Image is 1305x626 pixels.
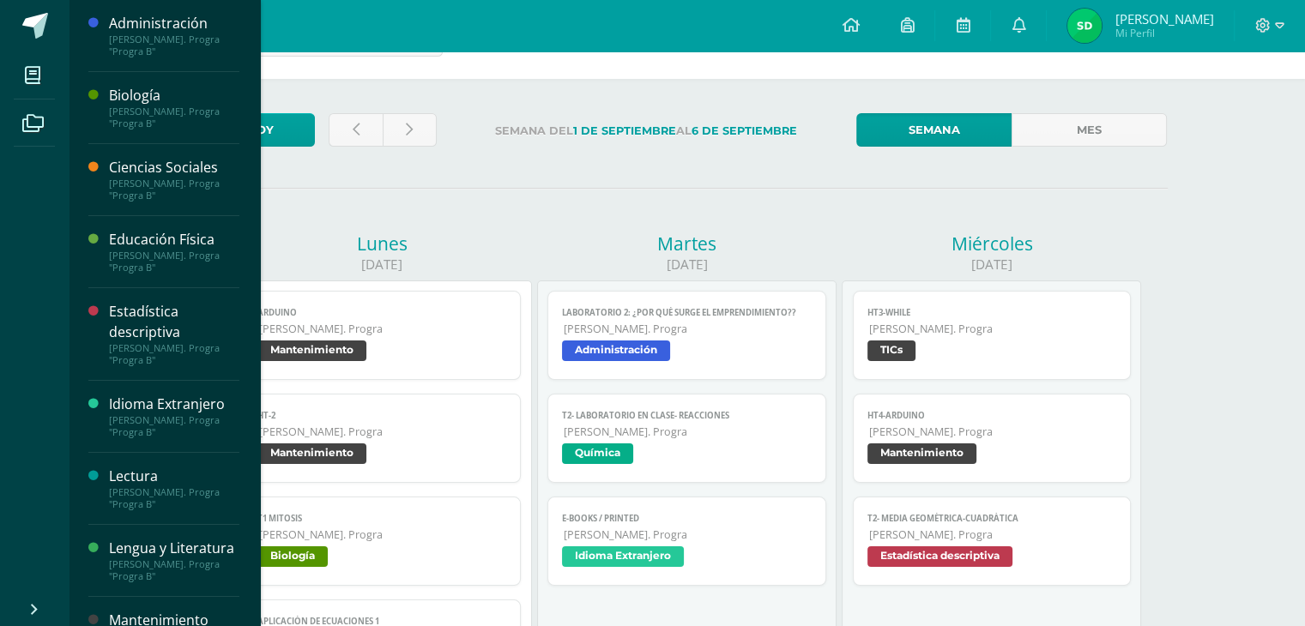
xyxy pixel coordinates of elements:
span: Mi Perfil [1115,26,1213,40]
a: T2- Laboratorio en clase- reacciones[PERSON_NAME]. PrograQuímica [547,394,826,483]
a: Ht4-Arduino[PERSON_NAME]. PrograMantenimiento [853,394,1132,483]
strong: 6 de Septiembre [692,124,797,137]
div: [PERSON_NAME]. Progra "Progra B" [109,105,239,129]
a: Idioma Extranjero[PERSON_NAME]. Progra "Progra B" [109,394,239,438]
div: [DATE] [537,256,837,274]
div: Lengua y Literatura [109,539,239,558]
span: Mantenimiento [257,340,366,361]
span: Biología [257,546,328,567]
a: Mes [1012,113,1167,147]
div: Lunes [233,232,532,256]
div: [PERSON_NAME]. Progra "Progra B" [109,178,239,202]
div: [PERSON_NAME]. Progra "Progra B" [109,414,239,438]
span: Mantenimiento [867,443,976,464]
span: T1 Mitosis [257,513,507,524]
div: [PERSON_NAME]. Progra "Progra B" [109,486,239,510]
strong: 1 de Septiembre [573,124,676,137]
div: Educación Física [109,230,239,250]
span: Arduino [257,307,507,318]
a: Biología[PERSON_NAME]. Progra "Progra B" [109,86,239,129]
a: T1 Mitosis[PERSON_NAME]. PrograBiología [243,497,522,586]
span: E-Books / Printed [562,513,812,524]
a: Ciencias Sociales[PERSON_NAME]. Progra "Progra B" [109,158,239,202]
span: Administración [562,340,670,361]
a: Estadística descriptiva[PERSON_NAME]. Progra "Progra B" [109,302,239,365]
div: [PERSON_NAME]. Progra "Progra B" [109,250,239,274]
span: [PERSON_NAME]. Progra [259,322,507,336]
a: Administración[PERSON_NAME]. Progra "Progra B" [109,14,239,57]
div: [PERSON_NAME]. Progra "Progra B" [109,33,239,57]
span: Idioma Extranjero [562,546,684,567]
div: Administración [109,14,239,33]
span: [PERSON_NAME]. Progra [564,424,812,439]
span: T2- Media Geométrica-Cuadrática [867,513,1117,524]
span: [PERSON_NAME]. Progra [259,527,507,542]
span: [PERSON_NAME]. Progra [869,424,1117,439]
label: Semana del al [450,113,843,148]
span: [PERSON_NAME]. Progra [259,424,507,439]
div: Ciencias Sociales [109,158,239,178]
span: LABORATORIO 2: ¿Por qué surge el emprendimiento?? [562,307,812,318]
a: HT3-While[PERSON_NAME]. PrograTICs [853,291,1132,380]
a: Lengua y Literatura[PERSON_NAME]. Progra "Progra B" [109,539,239,582]
a: HT-2[PERSON_NAME]. PrograMantenimiento [243,394,522,483]
div: Biología [109,86,239,105]
span: HT3-While [867,307,1117,318]
div: Lectura [109,466,239,486]
span: Mantenimiento [257,443,366,464]
span: [PERSON_NAME] [1115,10,1213,27]
span: [PERSON_NAME]. Progra [869,322,1117,336]
a: Arduino[PERSON_NAME]. PrograMantenimiento [243,291,522,380]
span: [PERSON_NAME]. Progra [869,527,1117,542]
a: LABORATORIO 2: ¿Por qué surge el emprendimiento??[PERSON_NAME]. PrograAdministración [547,291,826,380]
span: Estadística descriptiva [867,546,1012,567]
img: 324bb892814eceb0f5012498de3a169f.png [1067,9,1102,43]
a: Hoy [207,113,315,147]
div: [PERSON_NAME]. Progra "Progra B" [109,558,239,582]
div: Martes [537,232,837,256]
a: Lectura[PERSON_NAME]. Progra "Progra B" [109,466,239,510]
span: HT-2 [257,410,507,421]
span: [PERSON_NAME]. Progra [564,322,812,336]
div: Idioma Extranjero [109,394,239,414]
span: [PERSON_NAME]. Progra [564,527,812,542]
div: [DATE] [842,256,1141,274]
div: [PERSON_NAME]. Progra "Progra B" [109,342,239,366]
div: Miércoles [842,232,1141,256]
a: Semana [856,113,1012,147]
span: TICs [867,340,915,361]
span: Química [562,443,633,464]
a: Educación Física[PERSON_NAME]. Progra "Progra B" [109,230,239,274]
span: T2- Laboratorio en clase- reacciones [562,410,812,421]
a: T2- Media Geométrica-Cuadrática[PERSON_NAME]. PrograEstadística descriptiva [853,497,1132,586]
span: Ht4-Arduino [867,410,1117,421]
div: [DATE] [233,256,532,274]
a: E-Books / Printed[PERSON_NAME]. PrograIdioma Extranjero [547,497,826,586]
div: Estadística descriptiva [109,302,239,341]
